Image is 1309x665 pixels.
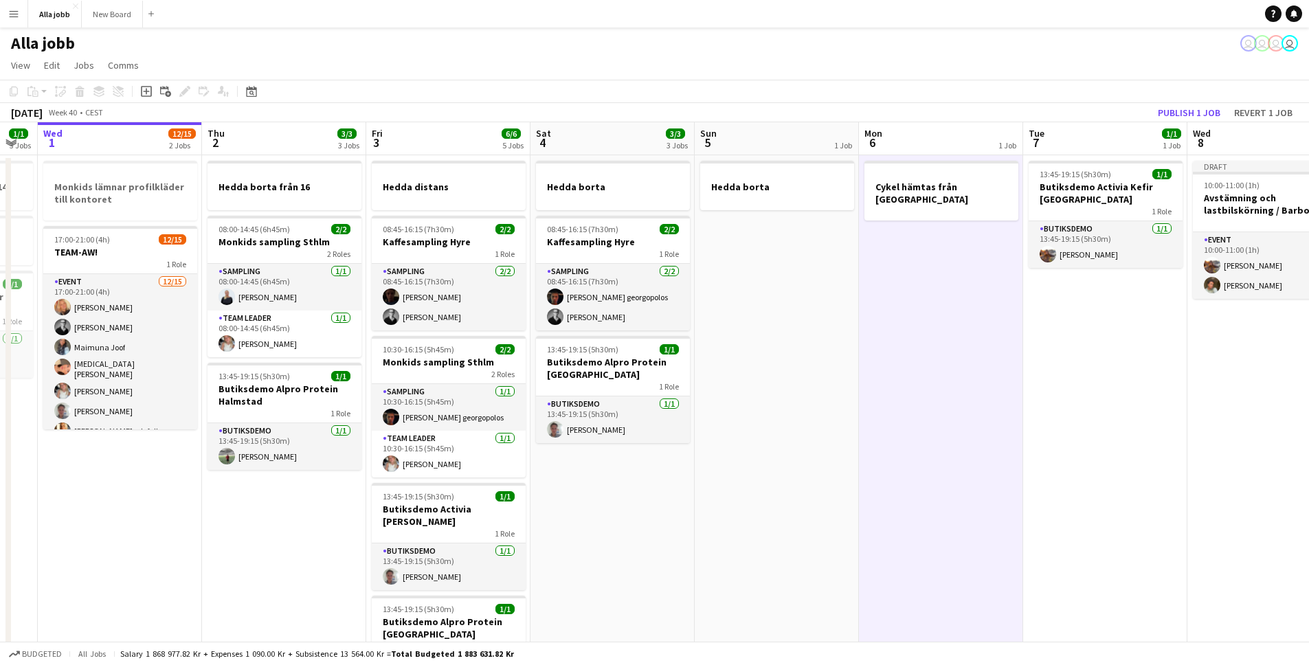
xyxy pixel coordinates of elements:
div: 1 Job [834,140,852,150]
h3: TEAM-AW! [43,246,197,258]
div: Salary 1 868 977.82 kr + Expenses 1 090.00 kr + Subsistence 13 564.00 kr = [120,649,514,659]
span: 2/2 [331,224,350,234]
span: 2 Roles [327,249,350,259]
span: 1 Role [495,641,515,651]
span: Mon [864,127,882,139]
h3: Hedda borta [536,181,690,193]
app-card-role: Butiksdemo1/113:45-19:15 (5h30m)[PERSON_NAME] [208,423,361,470]
app-user-avatar: Hedda Lagerbielke [1240,35,1257,52]
span: 2/2 [495,224,515,234]
a: Jobs [68,56,100,74]
div: 3 Jobs [667,140,688,150]
span: 08:00-14:45 (6h45m) [219,224,290,234]
span: Comms [108,59,139,71]
span: Week 40 [45,107,80,117]
span: 2/2 [495,344,515,354]
span: 1/1 [3,279,22,289]
span: 1/1 [1152,169,1172,179]
span: 12/15 [168,128,196,139]
span: 1/1 [660,344,679,354]
h3: Hedda distans [372,181,526,193]
a: Edit [38,56,65,74]
app-card-role: Sampling2/208:45-16:15 (7h30m)[PERSON_NAME][PERSON_NAME] [372,264,526,330]
span: 7 [1027,135,1044,150]
div: 1 Job [998,140,1016,150]
span: 3/3 [666,128,685,139]
a: View [5,56,36,74]
h1: Alla jobb [11,33,75,54]
div: 1 Job [1163,140,1181,150]
span: 6 [862,135,882,150]
span: 2 Roles [491,369,515,379]
span: Sun [700,127,717,139]
div: 3 Jobs [338,140,359,150]
h3: Butiksdemo Alpro Protein [GEOGRAPHIC_DATA] [536,356,690,381]
span: 1/1 [1162,128,1181,139]
div: [DATE] [11,106,43,120]
span: 3 [370,135,383,150]
h3: Hedda borta från 16 [208,181,361,193]
button: New Board [82,1,143,27]
app-card-role: Team Leader1/108:00-14:45 (6h45m)[PERSON_NAME] [208,311,361,357]
span: 1 Role [659,381,679,392]
span: 13:45-19:15 (5h30m) [1040,169,1111,179]
app-user-avatar: Emil Hasselberg [1268,35,1284,52]
button: Alla jobb [28,1,82,27]
span: 10:30-16:15 (5h45m) [383,344,454,354]
app-card-role: Butiksdemo1/113:45-19:15 (5h30m)[PERSON_NAME] [1029,221,1183,268]
div: 5 Jobs [502,140,524,150]
span: 08:45-16:15 (7h30m) [383,224,454,234]
button: Budgeted [7,646,64,662]
span: 1 Role [659,249,679,259]
span: 2 [205,135,225,150]
div: 3 Jobs [10,140,31,150]
span: 1/1 [495,491,515,501]
span: 8 [1191,135,1211,150]
app-card-role: Butiksdemo1/113:45-19:15 (5h30m)[PERSON_NAME] [536,396,690,443]
h3: Kaffesampling Hyre [536,236,690,248]
app-job-card: 13:45-19:15 (5h30m)1/1Butiksdemo Activia Kefir [GEOGRAPHIC_DATA]1 RoleButiksdemo1/113:45-19:15 (5... [1029,161,1183,268]
app-job-card: Hedda borta [536,161,690,210]
h3: Cykel hämtas från [GEOGRAPHIC_DATA] [864,181,1018,205]
span: 13:45-19:15 (5h30m) [547,344,618,354]
span: 5 [698,135,717,150]
span: Jobs [74,59,94,71]
app-card-role: Event12/1517:00-21:00 (4h)[PERSON_NAME][PERSON_NAME]Maimuna Joof[MEDICAL_DATA][PERSON_NAME][PERSO... [43,274,197,604]
app-card-role: Sampling2/208:45-16:15 (7h30m)[PERSON_NAME] georgopolos[PERSON_NAME] [536,264,690,330]
app-job-card: 13:45-19:15 (5h30m)1/1Butiksdemo Alpro Protein Halmstad1 RoleButiksdemo1/113:45-19:15 (5h30m)[PER... [208,363,361,470]
span: 3/3 [337,128,357,139]
span: 17:00-21:00 (4h) [54,234,110,245]
h3: Monkids sampling Sthlm [208,236,361,248]
span: Wed [43,127,63,139]
app-job-card: 13:45-19:15 (5h30m)1/1Butiksdemo Activia [PERSON_NAME]1 RoleButiksdemo1/113:45-19:15 (5h30m)[PERS... [372,483,526,590]
h3: Butiksdemo Activia [PERSON_NAME] [372,503,526,528]
h3: Hedda borta [700,181,854,193]
div: Hedda distans [372,161,526,210]
span: Tue [1029,127,1044,139]
span: 6/6 [502,128,521,139]
h3: Butiksdemo Alpro Protein Halmstad [208,383,361,407]
div: Cykel hämtas från [GEOGRAPHIC_DATA] [864,161,1018,221]
app-user-avatar: Hedda Lagerbielke [1254,35,1271,52]
app-job-card: 08:45-16:15 (7h30m)2/2Kaffesampling Hyre1 RoleSampling2/208:45-16:15 (7h30m)[PERSON_NAME] georgop... [536,216,690,330]
span: 1 Role [1152,206,1172,216]
app-job-card: 08:45-16:15 (7h30m)2/2Kaffesampling Hyre1 RoleSampling2/208:45-16:15 (7h30m)[PERSON_NAME][PERSON_... [372,216,526,330]
app-job-card: 10:30-16:15 (5h45m)2/2Monkids sampling Sthlm2 RolesSampling1/110:30-16:15 (5h45m)[PERSON_NAME] ge... [372,336,526,477]
span: 13:45-19:15 (5h30m) [383,491,454,501]
button: Revert 1 job [1229,104,1298,122]
app-job-card: 13:45-19:15 (5h30m)1/1Butiksdemo Alpro Protein [GEOGRAPHIC_DATA]1 RoleButiksdemo1/113:45-19:15 (5... [536,336,690,443]
span: 1 Role [495,528,515,539]
span: 13:45-19:15 (5h30m) [219,371,290,381]
span: 1/1 [9,128,28,139]
app-job-card: Monkids lämnar profilkläder till kontoret [43,161,197,221]
span: Budgeted [22,649,62,659]
span: 13:45-19:15 (5h30m) [383,604,454,614]
span: 4 [534,135,551,150]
